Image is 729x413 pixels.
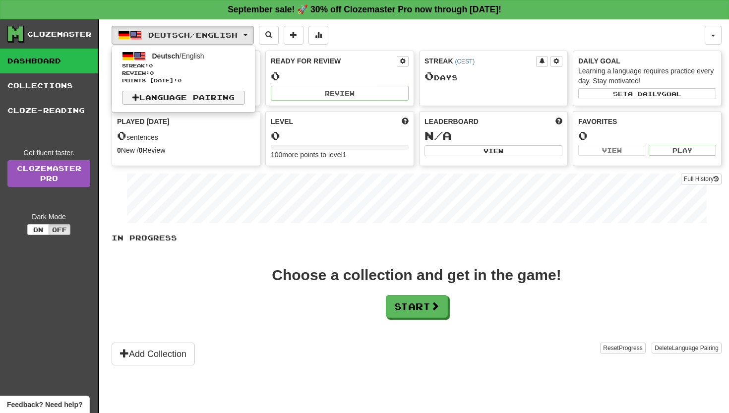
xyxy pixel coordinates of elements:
[271,150,409,160] div: 100 more points to level 1
[117,128,126,142] span: 0
[27,224,49,235] button: On
[578,145,646,156] button: View
[425,128,452,142] span: N/A
[425,56,536,66] div: Streak
[7,148,90,158] div: Get fluent faster.
[122,91,245,105] a: Language Pairing
[148,31,238,39] span: Deutsch / English
[112,233,722,243] p: In Progress
[578,66,716,86] div: Learning a language requires practice every day. Stay motivated!
[628,90,662,97] span: a daily
[117,117,170,126] span: Played [DATE]
[49,224,70,235] button: Off
[117,129,255,142] div: sentences
[386,295,448,318] button: Start
[578,129,716,142] div: 0
[122,69,245,77] span: Review: 0
[455,58,475,65] a: (CEST)
[7,400,82,410] span: Open feedback widget
[117,145,255,155] div: New / Review
[271,70,409,82] div: 0
[672,345,719,352] span: Language Pairing
[652,343,722,354] button: DeleteLanguage Pairing
[139,146,143,154] strong: 0
[122,62,245,69] span: Streak:
[271,86,409,101] button: Review
[7,212,90,222] div: Dark Mode
[425,69,434,83] span: 0
[7,160,90,187] a: ClozemasterPro
[578,56,716,66] div: Daily Goal
[272,268,561,283] div: Choose a collection and get in the game!
[425,117,479,126] span: Leaderboard
[578,88,716,99] button: Seta dailygoal
[578,117,716,126] div: Favorites
[152,52,180,60] span: Deutsch
[27,29,92,39] div: Clozemaster
[112,343,195,365] button: Add Collection
[425,70,562,83] div: Day s
[555,117,562,126] span: This week in points, UTC
[271,117,293,126] span: Level
[112,26,254,45] button: Deutsch/English
[122,77,245,84] span: Points [DATE]: 0
[308,26,328,45] button: More stats
[271,56,397,66] div: Ready for Review
[149,62,153,68] span: 0
[284,26,304,45] button: Add sentence to collection
[649,145,717,156] button: Play
[228,4,501,14] strong: September sale! 🚀 30% off Clozemaster Pro now through [DATE]!
[600,343,645,354] button: ResetProgress
[425,145,562,156] button: View
[681,174,722,184] button: Full History
[152,52,204,60] span: / English
[619,345,643,352] span: Progress
[259,26,279,45] button: Search sentences
[117,146,121,154] strong: 0
[271,129,409,142] div: 0
[112,49,255,86] a: Deutsch/EnglishStreak:0 Review:0Points [DATE]:0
